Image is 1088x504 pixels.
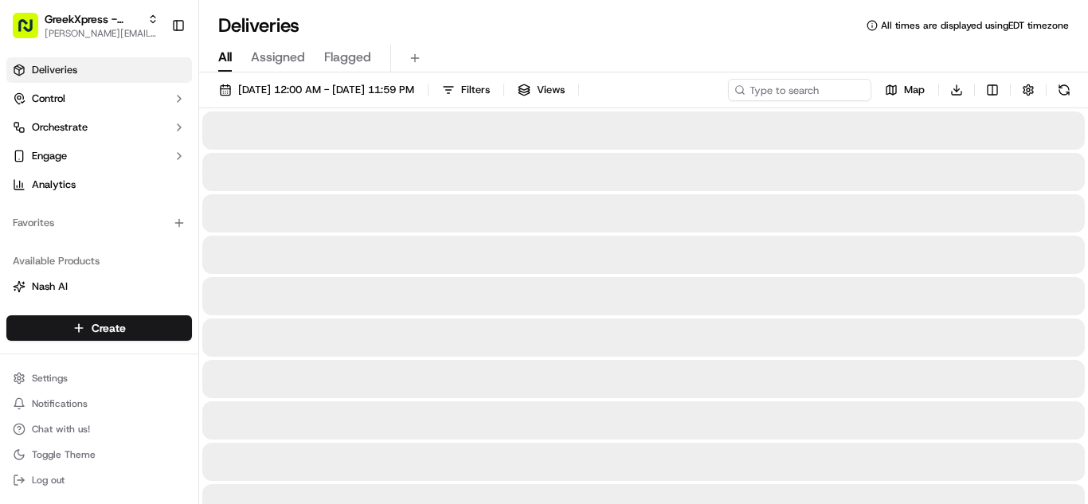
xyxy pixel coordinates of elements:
[6,172,192,197] a: Analytics
[461,83,490,97] span: Filters
[218,48,232,67] span: All
[251,48,305,67] span: Assigned
[6,469,192,491] button: Log out
[6,210,192,236] div: Favorites
[728,79,871,101] input: Type to search
[435,79,497,101] button: Filters
[6,143,192,169] button: Engage
[6,274,192,299] button: Nash AI
[878,79,932,101] button: Map
[32,372,68,385] span: Settings
[32,474,65,486] span: Log out
[6,443,192,466] button: Toggle Theme
[13,279,186,294] a: Nash AI
[6,57,192,83] a: Deliveries
[218,13,299,38] h1: Deliveries
[537,83,565,97] span: Views
[6,86,192,111] button: Control
[511,79,572,101] button: Views
[92,320,126,336] span: Create
[6,315,192,341] button: Create
[6,6,165,45] button: GreekXpress - Plainview[PERSON_NAME][EMAIL_ADDRESS][DOMAIN_NAME]
[45,11,141,27] button: GreekXpress - Plainview
[324,48,371,67] span: Flagged
[32,149,67,163] span: Engage
[1053,79,1075,101] button: Refresh
[32,178,76,192] span: Analytics
[32,120,88,135] span: Orchestrate
[881,19,1069,32] span: All times are displayed using EDT timezone
[6,367,192,389] button: Settings
[6,248,192,274] div: Available Products
[45,27,159,40] button: [PERSON_NAME][EMAIL_ADDRESS][DOMAIN_NAME]
[904,83,925,97] span: Map
[6,115,192,140] button: Orchestrate
[6,393,192,415] button: Notifications
[32,63,77,77] span: Deliveries
[6,418,192,440] button: Chat with us!
[32,423,90,436] span: Chat with us!
[32,448,96,461] span: Toggle Theme
[238,83,414,97] span: [DATE] 12:00 AM - [DATE] 11:59 PM
[32,92,65,106] span: Control
[212,79,421,101] button: [DATE] 12:00 AM - [DATE] 11:59 PM
[32,397,88,410] span: Notifications
[32,279,68,294] span: Nash AI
